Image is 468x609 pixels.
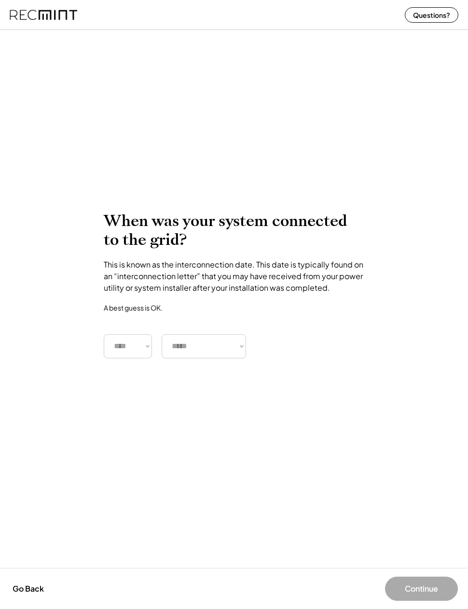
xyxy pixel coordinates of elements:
[104,259,364,294] div: This is known as the interconnection date. This date is typically found on an “interconnection le...
[405,7,458,23] button: Questions?
[385,577,458,601] button: Continue
[10,578,47,599] button: Go Back
[104,303,163,312] div: A best guess is OK.
[104,212,364,249] h2: When was your system connected to the grid?
[10,2,77,28] img: recmint-logotype%403x%20%281%29.jpeg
